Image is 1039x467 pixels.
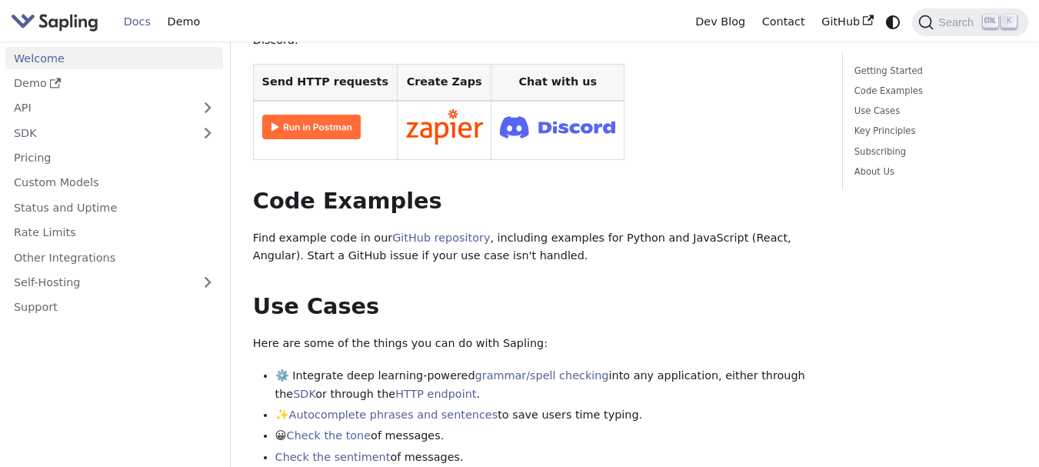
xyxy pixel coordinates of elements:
h2: Code Examples [253,188,821,215]
button: Switch between dark and light mode (currently system mode) [882,11,904,33]
button: Search (Ctrl+K) [912,8,1027,36]
a: Code Examples [854,84,1011,98]
a: GitHub repository [392,232,490,244]
img: Connect in Zapier [406,109,483,145]
li: ⚙️ Integrate deep learning-powered into any application, either through the or through the . [275,367,821,404]
a: Status and Uptime [5,196,223,218]
a: HTTP endpoint [395,388,476,400]
img: Join Discord [500,112,615,143]
a: Check the tone [287,429,371,442]
li: 😀 of messages. [275,427,821,445]
a: About Us [854,165,1011,179]
a: Welcome [5,47,223,69]
li: ✨ to save users time typing. [275,406,821,425]
kbd: K [1001,15,1017,28]
p: Here are some of the things you can do with Sapling: [253,335,821,353]
th: Chat with us [491,65,624,101]
a: API [5,97,192,119]
p: Find example code in our , including examples for Python and JavaScript (React, Angular). Start a... [253,229,821,266]
h2: Use Cases [253,293,821,321]
img: Sapling.ai [11,11,98,33]
a: SDK [293,388,315,400]
a: Subscribing [854,145,1011,159]
a: grammar/spell checking [475,369,609,382]
a: Key Principles [854,124,1011,138]
a: Check the sentiment [275,451,391,463]
a: Other Integrations [5,246,223,269]
a: Support [5,296,223,319]
a: SDK [5,122,192,144]
a: Sapling.ai [11,11,104,33]
a: Getting Started [854,64,1011,78]
button: Expand sidebar category 'SDK' [192,122,223,144]
a: Use Cases [854,104,1011,118]
a: GitHub [813,10,881,34]
a: Autocomplete phrases and sentences [289,409,498,421]
a: Demo [5,72,223,95]
a: Self-Hosting [5,272,223,294]
span: Search [934,16,983,28]
a: Pricing [5,147,223,169]
a: Docs [115,10,159,34]
a: Rate Limits [5,222,223,244]
a: Custom Models [5,172,223,194]
a: Contact [754,10,814,34]
button: Expand sidebar category 'API' [192,97,223,119]
a: Demo [159,10,208,34]
a: Dev Blog [687,10,753,34]
th: Send HTTP requests [253,65,397,101]
li: of messages. [275,449,821,467]
img: Run in Postman [262,115,361,139]
th: Create Zaps [397,65,491,101]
